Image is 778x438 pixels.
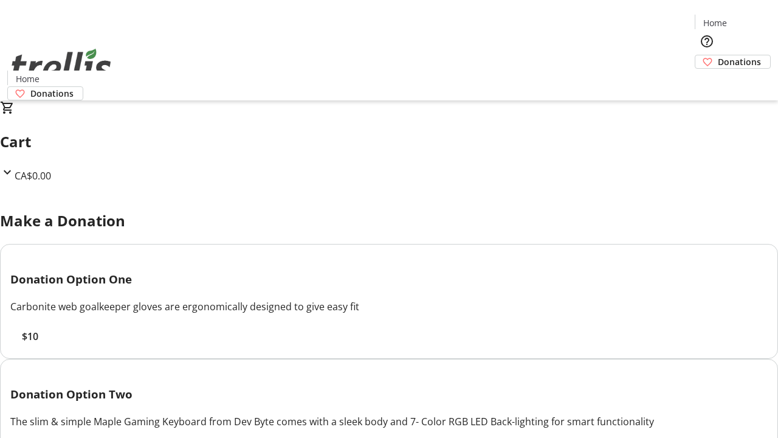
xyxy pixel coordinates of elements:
[703,16,727,29] span: Home
[695,55,771,69] a: Donations
[10,299,768,314] div: Carbonite web goalkeeper gloves are ergonomically designed to give easy fit
[22,329,38,344] span: $10
[695,29,719,54] button: Help
[10,271,768,288] h3: Donation Option One
[8,72,47,85] a: Home
[10,414,768,429] div: The slim & simple Maple Gaming Keyboard from Dev Byte comes with a sleek body and 7- Color RGB LE...
[7,86,83,100] a: Donations
[16,72,40,85] span: Home
[718,55,761,68] span: Donations
[15,169,51,182] span: CA$0.00
[7,35,115,96] img: Orient E2E Organization pI0MvkENdL's Logo
[30,87,74,100] span: Donations
[695,69,719,93] button: Cart
[695,16,734,29] a: Home
[10,329,49,344] button: $10
[10,386,768,403] h3: Donation Option Two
